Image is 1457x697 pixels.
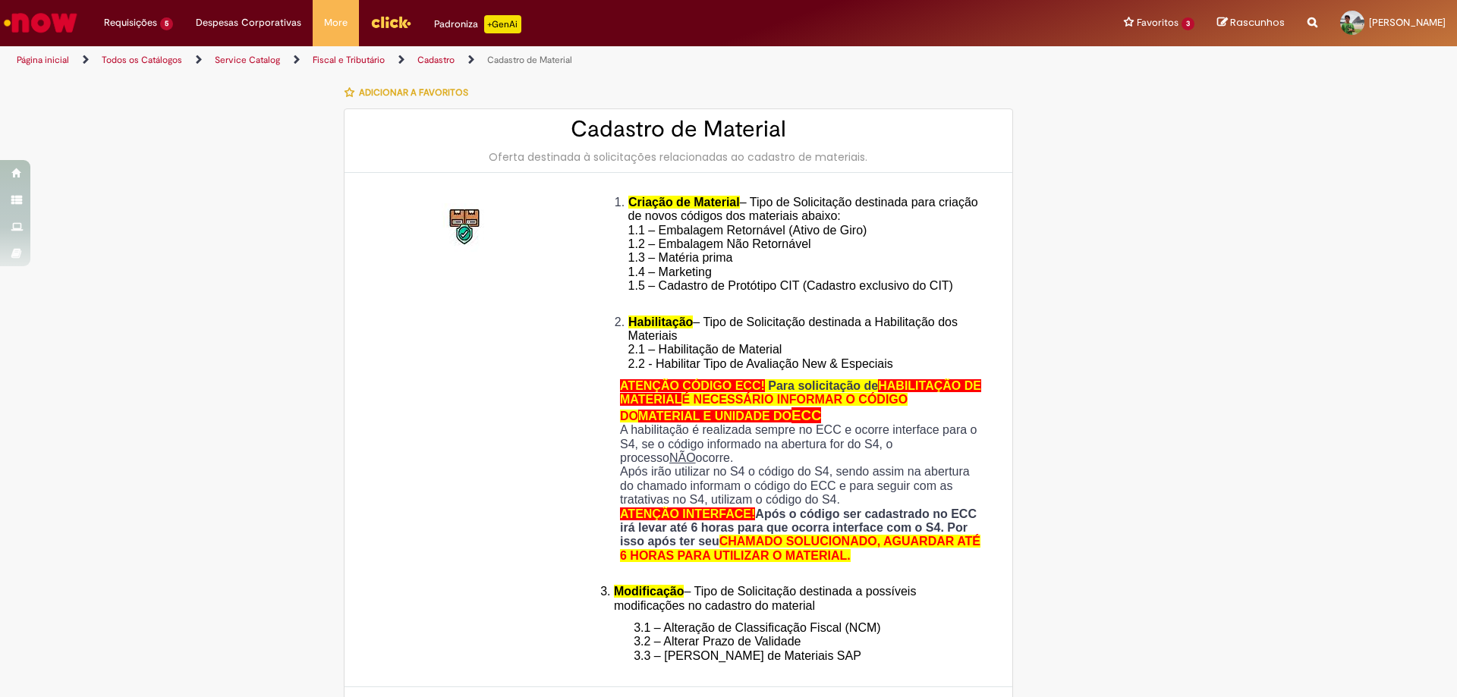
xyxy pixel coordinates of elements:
u: NÃO [669,451,696,464]
span: Habilitação [628,316,693,328]
a: Cadastro de Material [487,54,572,66]
p: Após irão utilizar no S4 o código do S4, sendo assim na abertura do chamado informam o código do ... [620,465,986,507]
button: Adicionar a Favoritos [344,77,477,108]
p: A habilitação é realizada sempre no ECC e ocorre interface para o S4, se o código informado na ab... [620,423,986,465]
span: ECC [791,407,821,423]
span: ATENÇÃO CÓDIGO ECC! [620,379,765,392]
span: Modificação [614,585,684,598]
img: ServiceNow [2,8,80,38]
a: Todos os Catálogos [102,54,182,66]
a: Fiscal e Tributário [313,54,385,66]
div: Padroniza [434,15,521,33]
a: Service Catalog [215,54,280,66]
ul: Trilhas de página [11,46,960,74]
span: Favoritos [1137,15,1179,30]
img: click_logo_yellow_360x200.png [370,11,411,33]
a: Cadastro [417,54,455,66]
span: Criação de Material [628,196,740,209]
a: Rascunhos [1217,16,1285,30]
li: – Tipo de Solicitação destinada a possíveis modificações no cadastro do material [614,585,986,613]
span: ATENÇÃO INTERFACE! [620,507,755,520]
span: Requisições [104,15,157,30]
span: CHAMADO SOLUCIONADO, AGUARDAR ATÉ 6 HORAS PARA UTILIZAR O MATERIAL. [620,535,980,561]
span: Para solicitação de [768,379,878,392]
p: +GenAi [484,15,521,33]
span: HABILITAÇÃO DE MATERIAL [620,379,981,406]
span: Rascunhos [1230,15,1285,30]
img: Cadastro de Material [442,203,490,252]
strong: Após o código ser cadastrado no ECC irá levar até 6 horas para que ocorra interface com o S4. Por... [620,507,980,562]
span: [PERSON_NAME] [1369,16,1446,29]
span: More [324,15,348,30]
span: – Tipo de Solicitação destinada a Habilitação dos Materiais 2.1 – Habilitação de Material 2.2 - H... [628,316,958,370]
span: – Tipo de Solicitação destinada para criação de novos códigos dos materiais abaixo: 1.1 – Embalag... [628,196,978,306]
span: MATERIAL E UNIDADE DO [638,410,791,422]
div: Oferta destinada à solicitações relacionadas ao cadastro de materiais. [360,149,997,165]
span: É NECESSÁRIO INFORMAR O CÓDIGO DO [620,393,908,422]
span: 5 [160,17,173,30]
span: Adicionar a Favoritos [359,86,468,99]
a: Página inicial [17,54,69,66]
h2: Cadastro de Material [360,117,997,142]
span: 3.1 – Alteração de Classificação Fiscal (NCM) 3.2 – Alterar Prazo de Validade 3.3 – [PERSON_NAME]... [634,621,880,662]
span: 3 [1182,17,1194,30]
span: Despesas Corporativas [196,15,301,30]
